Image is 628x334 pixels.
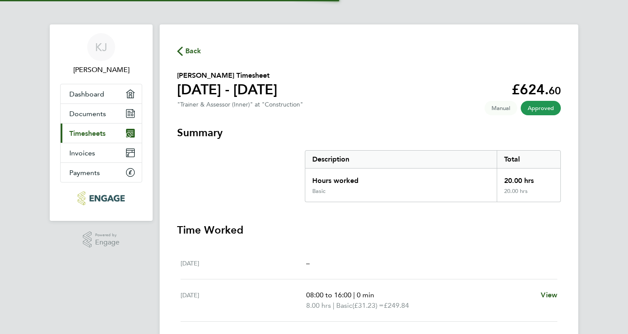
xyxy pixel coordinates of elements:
[185,46,201,56] span: Back
[61,163,142,182] a: Payments
[69,110,106,118] span: Documents
[95,239,119,246] span: Engage
[181,290,306,311] div: [DATE]
[60,33,142,75] a: KJ[PERSON_NAME]
[61,124,142,143] a: Timesheets
[50,24,153,221] nav: Main navigation
[177,126,561,140] h3: Summary
[61,143,142,162] a: Invoices
[497,151,560,168] div: Total
[177,81,277,98] h1: [DATE] - [DATE]
[177,101,303,108] div: "Trainer & Assessor (Inner)" at "Construction"
[497,188,560,202] div: 20.00 hrs
[312,188,325,195] div: Basic
[541,291,557,299] span: View
[485,101,517,115] span: This timesheet was manually created.
[78,191,124,205] img: morganhunt-logo-retina.png
[306,259,310,267] span: –
[333,301,334,310] span: |
[305,151,497,168] div: Description
[95,231,119,239] span: Powered by
[353,291,355,299] span: |
[306,291,352,299] span: 08:00 to 16:00
[512,81,561,98] app-decimal: £624.
[306,301,331,310] span: 8.00 hrs
[181,258,306,269] div: [DATE]
[305,169,497,188] div: Hours worked
[60,191,142,205] a: Go to home page
[357,291,374,299] span: 0 min
[61,104,142,123] a: Documents
[336,300,352,311] span: Basic
[305,150,561,202] div: Summary
[521,101,561,115] span: This timesheet has been approved.
[549,84,561,97] span: 60
[541,290,557,300] a: View
[60,65,142,75] span: Karl Jans
[497,169,560,188] div: 20.00 hrs
[352,301,384,310] span: (£31.23) =
[69,90,104,98] span: Dashboard
[69,129,106,138] span: Timesheets
[83,231,120,248] a: Powered byEngage
[69,169,100,177] span: Payments
[61,84,142,103] a: Dashboard
[95,41,107,53] span: KJ
[177,70,277,81] h2: [PERSON_NAME] Timesheet
[384,301,409,310] span: £249.84
[69,149,95,157] span: Invoices
[177,45,201,56] button: Back
[177,223,561,237] h3: Time Worked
